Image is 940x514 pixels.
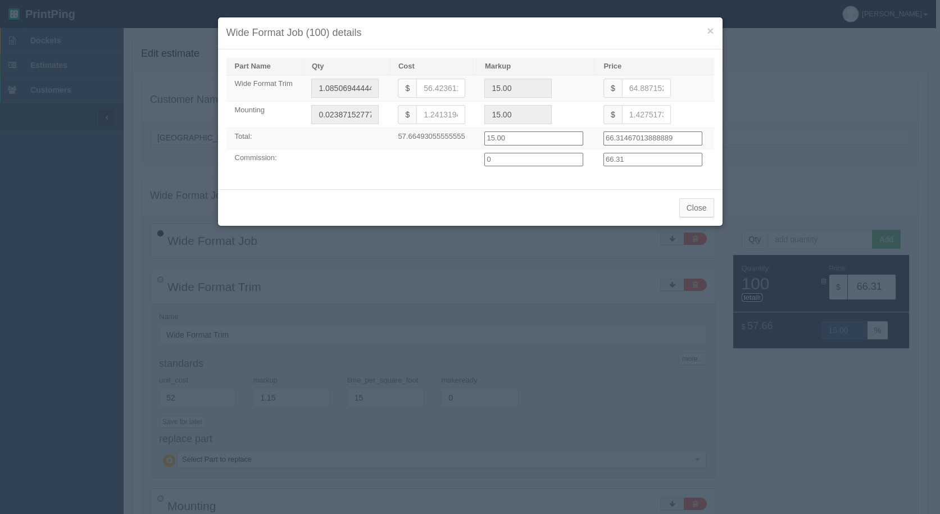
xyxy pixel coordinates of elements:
input: 1.4275173611111112 [622,105,671,124]
span: × [707,24,714,37]
td: Total: [226,128,303,149]
div: $ [603,79,622,98]
th: Part Name [226,58,303,75]
td: 57.66493055555555 [389,128,476,149]
th: Qty [303,58,389,75]
td: Mounting [226,102,303,128]
th: Markup [476,58,595,75]
th: Cost [389,58,476,75]
input: 64.88715277777777 [622,79,671,98]
div: $ [603,105,622,124]
div: $ [398,105,416,124]
td: Commission: [226,149,303,170]
th: Price [595,58,714,75]
button: Close [707,25,714,37]
input: 56.42361111111111 [416,79,465,98]
button: Close [679,198,714,217]
div: $ [398,79,416,98]
input: 1.2413194444444446 [416,105,465,124]
h4: Wide Format Job (100) details [226,26,714,40]
td: Wide Format Trim [226,75,303,102]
